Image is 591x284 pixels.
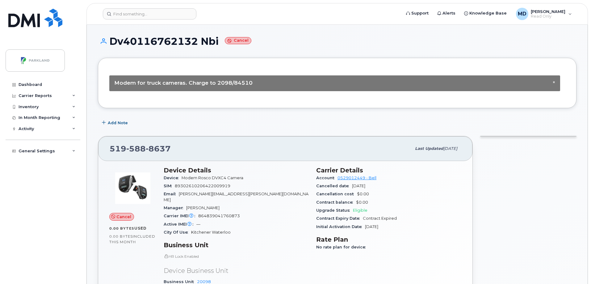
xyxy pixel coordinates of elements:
[196,222,200,227] span: —
[164,266,309,275] p: Device Business Unit
[316,176,337,180] span: Account
[363,216,397,221] span: Contract Expired
[198,214,240,218] span: 864839041760873
[146,144,171,153] span: 8637
[182,176,243,180] span: Modem Rosco DVXC4 Camera
[114,80,253,86] span: Modem for truck cameras. Charge to 2098/84510
[443,146,457,151] span: [DATE]
[316,192,357,196] span: Cancellation cost
[109,226,134,231] span: 0.00 Bytes
[108,120,128,126] span: Add Note
[116,214,131,220] span: Cancel
[164,214,198,218] span: Carrier IMEI
[197,279,211,284] a: 20098
[126,144,146,153] span: 588
[316,224,365,229] span: Initial Activation Date
[337,176,376,180] a: 0529012449 - Bell
[114,170,151,207] img: image20231002-3703462-1rmyrt6.jpeg
[365,224,378,229] span: [DATE]
[553,80,555,84] span: ×
[357,192,369,196] span: $0.00
[164,206,186,210] span: Manager
[164,176,182,180] span: Device
[316,216,363,221] span: Contract Expiry Date
[164,279,197,284] span: Business Unit
[316,184,352,188] span: Cancelled date
[134,226,147,231] span: used
[225,37,251,44] small: Cancel
[175,184,230,188] span: 89302610206422009919
[553,80,555,84] button: Close
[98,36,576,47] h1: Dv40116762132 Nbi
[164,192,308,202] span: [PERSON_NAME][EMAIL_ADDRESS][PERSON_NAME][DOMAIN_NAME]
[353,208,367,213] span: Eligible
[164,192,179,196] span: Email
[164,241,309,249] h3: Business Unit
[191,230,231,235] span: Kitchener Waterloo
[316,208,353,213] span: Upgrade Status
[352,184,365,188] span: [DATE]
[164,167,309,174] h3: Device Details
[109,234,155,244] span: included this month
[316,236,461,243] h3: Rate Plan
[356,200,368,205] span: $0.00
[98,117,133,129] button: Add Note
[415,146,443,151] span: Last updated
[316,167,461,174] h3: Carrier Details
[186,206,220,210] span: [PERSON_NAME]
[164,230,191,235] span: City Of Use
[109,234,133,239] span: 0.00 Bytes
[164,254,309,259] p: HR Lock Enabled
[164,184,175,188] span: SIM
[110,144,171,153] span: 519
[164,222,196,227] span: Active IMEI
[316,200,356,205] span: Contract balance
[316,245,369,249] span: No rate plan for device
